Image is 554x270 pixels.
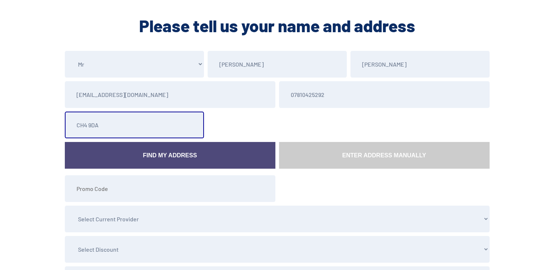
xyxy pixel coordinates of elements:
[350,51,490,78] input: Last Name
[65,81,275,108] input: Email Address
[279,81,490,108] input: Mobile Number
[279,142,490,169] a: Enter Address Manually
[65,112,204,138] input: Postcode
[65,142,275,169] a: Find My Address
[208,51,347,78] input: First Name
[65,175,275,202] input: Promo Code
[63,15,491,37] h2: Please tell us your name and address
